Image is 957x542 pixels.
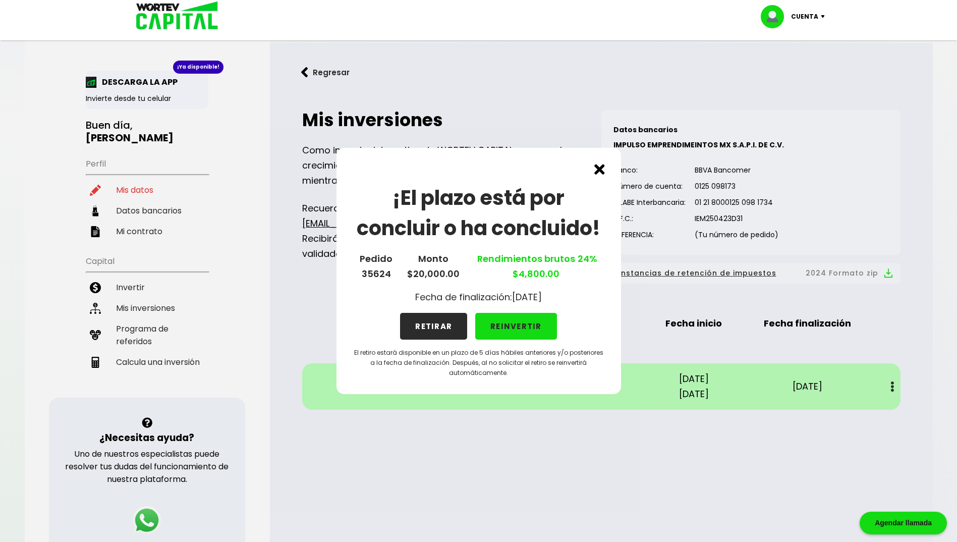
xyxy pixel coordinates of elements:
img: cross.ed5528e3.svg [594,164,605,175]
span: 24% [575,252,597,265]
img: profile-image [761,5,791,28]
button: REINVERTIR [475,313,557,340]
a: Rendimientos brutos $4,800.00 [475,252,597,280]
button: RETIRAR [400,313,467,340]
p: El retiro estará disponible en un plazo de 5 días hábiles anteriores y/o posteriores a la fecha d... [353,348,605,378]
p: Monto $20,000.00 [407,251,460,282]
div: Agendar llamada [860,512,947,534]
p: Fecha de finalización: [DATE] [415,290,542,305]
p: Pedido 35624 [360,251,392,282]
img: icon-down [818,15,832,18]
p: Cuenta [791,9,818,24]
h1: ¡El plazo está por concluir o ha concluido! [353,183,605,243]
